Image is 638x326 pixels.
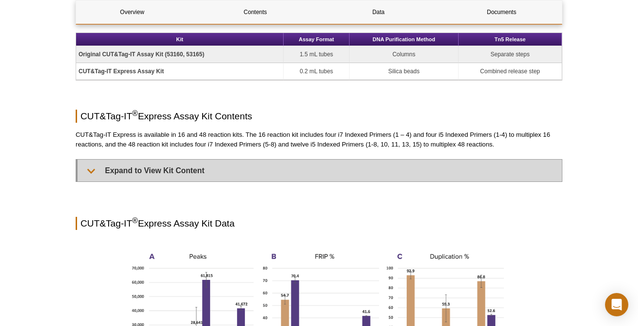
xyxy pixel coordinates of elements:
[350,46,459,63] td: Columns
[76,33,284,46] th: Kit
[76,110,562,123] h2: CUT&Tag-IT Express Assay Kit Contents
[76,217,562,230] h2: CUT&Tag-IT Express Assay Kit Data
[76,0,188,24] a: Overview
[79,68,164,75] strong: CUT&Tag-IT Express Assay Kit
[459,33,562,46] th: Tn5 Release
[284,46,350,63] td: 1.5 mL tubes
[459,63,562,80] td: Combined release step
[78,160,562,181] summary: Expand to View Kit Content
[446,0,558,24] a: Documents
[79,51,204,58] strong: Original CUT&Tag-IT Assay Kit (53160, 53165)
[132,109,138,117] sup: ®
[459,46,562,63] td: Separate steps
[284,63,350,80] td: 0.2 mL tubes
[605,293,628,316] div: Open Intercom Messenger
[199,0,311,24] a: Contents
[132,216,138,224] sup: ®
[322,0,434,24] a: Data
[350,63,459,80] td: Silica beads
[350,33,459,46] th: DNA Purification Method
[284,33,350,46] th: Assay Format
[76,130,562,149] p: CUT&Tag-IT Express is available in 16 and 48 reaction kits. The 16 reaction kit includes four i7 ...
